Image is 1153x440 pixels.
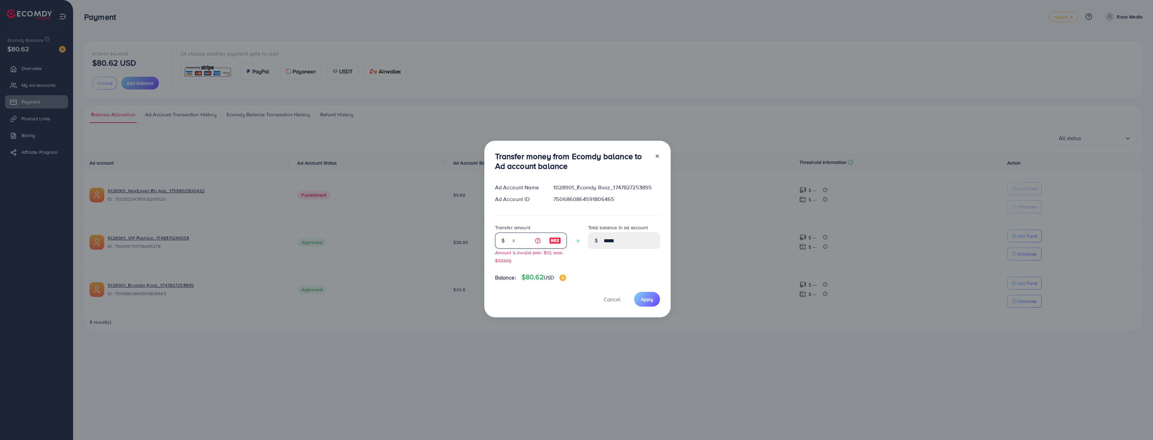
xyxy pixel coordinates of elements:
[604,296,620,303] span: Cancel
[634,292,660,306] button: Apply
[522,273,566,281] h4: $80.62
[641,296,653,303] span: Apply
[495,274,516,281] span: Balance:
[595,292,629,306] button: Cancel
[495,224,530,231] label: Transfer amount
[495,151,649,171] h3: Transfer money from Ecomdy balance to Ad account balance
[548,184,665,191] div: 1028901_Ecomdy Rooz_1747827253895
[588,224,648,231] label: Total balance in ad account
[544,274,554,281] span: USD
[495,249,563,263] small: Amount is invalid (min: $10, max: $10000)
[490,195,548,203] div: Ad Account ID
[490,184,548,191] div: Ad Account Name
[1125,410,1148,435] iframe: Chat
[549,237,561,245] img: image
[559,274,566,281] img: image
[548,195,665,203] div: 7506860864591806465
